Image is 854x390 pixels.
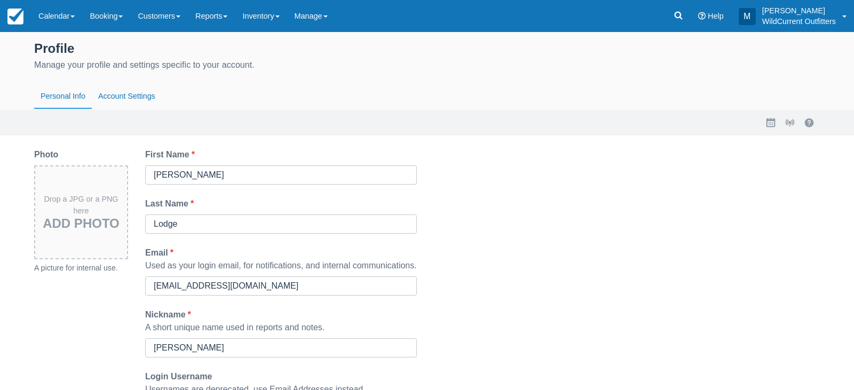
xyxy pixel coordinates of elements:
label: Last Name [145,197,198,210]
div: A picture for internal use. [34,261,128,274]
i: Help [698,12,706,20]
span: Used as your login email, for notifications, and internal communications. [145,261,417,270]
button: Account Settings [92,84,162,109]
div: M [739,8,756,25]
label: First Name [145,148,199,161]
button: Personal Info [34,84,92,109]
label: Email [145,246,178,259]
div: A short unique name used in reports and notes. [145,321,417,334]
span: Help [708,12,724,20]
h3: Add Photo [39,217,123,230]
label: Nickname [145,308,195,321]
p: WildCurrent Outfitters [762,16,836,27]
label: Login Username [145,370,216,383]
p: [PERSON_NAME] [762,5,836,16]
img: checkfront-main-nav-mini-logo.png [7,9,23,25]
div: Manage your profile and settings specific to your account. [34,59,820,71]
div: Profile [34,38,820,57]
div: Drop a JPG or a PNG here [35,194,127,231]
label: Photo [34,148,62,161]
